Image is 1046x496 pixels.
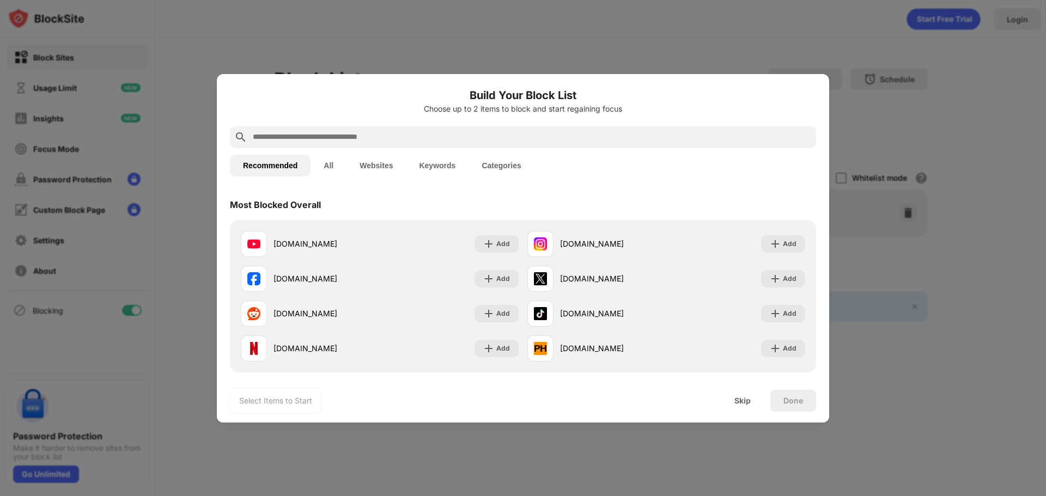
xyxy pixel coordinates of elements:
div: [DOMAIN_NAME] [273,308,380,319]
img: favicons [534,237,547,250]
img: favicons [247,307,260,320]
div: [DOMAIN_NAME] [560,238,666,249]
img: favicons [534,272,547,285]
button: Recommended [230,155,311,176]
button: Websites [346,155,406,176]
img: favicons [534,307,547,320]
img: favicons [247,237,260,250]
div: Done [783,396,803,405]
h6: Build Your Block List [230,87,816,103]
div: [DOMAIN_NAME] [273,238,380,249]
img: search.svg [234,131,247,144]
button: Categories [469,155,534,176]
div: Add [783,273,796,284]
button: Keywords [406,155,469,176]
div: Choose up to 2 items to block and start regaining focus [230,105,816,113]
div: [DOMAIN_NAME] [560,273,666,284]
div: Add [783,308,796,319]
div: [DOMAIN_NAME] [560,308,666,319]
div: Add [783,343,796,354]
div: Add [496,238,510,249]
img: favicons [534,342,547,355]
div: Skip [734,396,751,405]
div: Add [783,238,796,249]
div: Select Items to Start [239,395,312,406]
div: [DOMAIN_NAME] [273,273,380,284]
div: [DOMAIN_NAME] [560,342,666,354]
div: Add [496,308,510,319]
button: All [311,155,346,176]
img: favicons [247,342,260,355]
div: Add [496,273,510,284]
div: Add [496,343,510,354]
div: [DOMAIN_NAME] [273,342,380,354]
img: favicons [247,272,260,285]
div: Most Blocked Overall [230,199,321,210]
